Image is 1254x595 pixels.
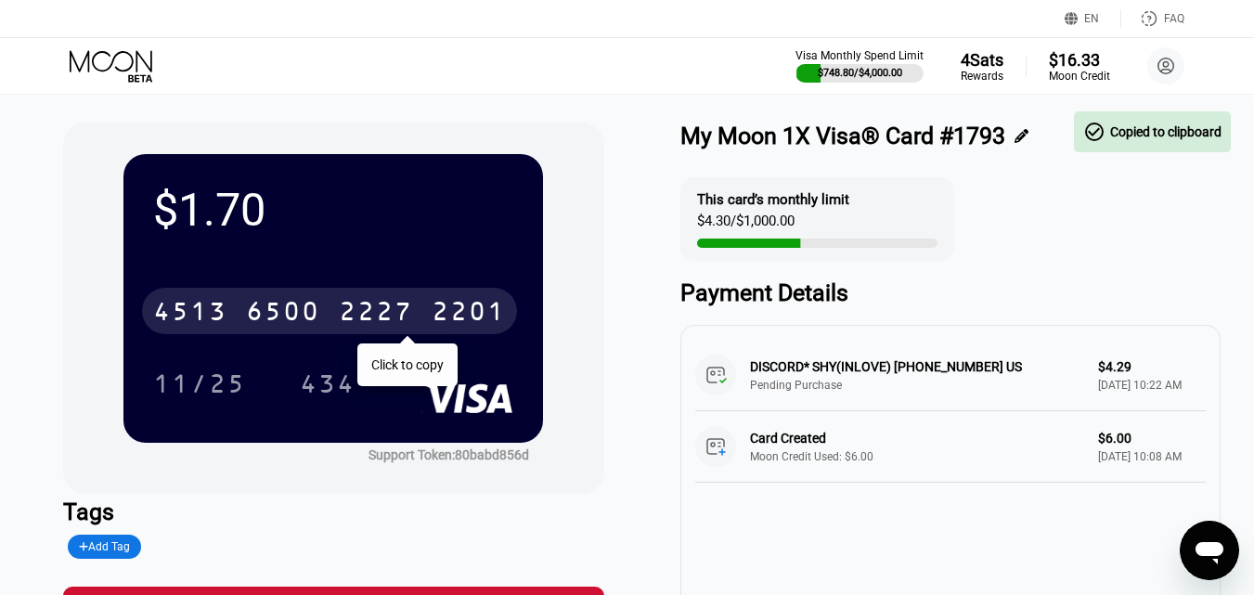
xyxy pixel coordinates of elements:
[79,540,131,553] div: Add Tag
[432,299,506,329] div: 2201
[1180,521,1239,580] iframe: Button to launch messaging window, conversation in progress
[153,371,246,401] div: 11/25
[63,498,604,525] div: Tags
[371,357,444,372] div: Click to copy
[68,535,142,559] div: Add Tag
[680,123,1005,149] div: My Moon 1X Visa® Card #1793
[1121,9,1184,28] div: FAQ
[795,49,924,62] div: Visa Monthly Spend Limit
[961,50,1003,83] div: 4SatsRewards
[142,288,517,334] div: 4513650022272201
[1084,12,1099,25] div: EN
[153,184,513,237] div: $1.70
[300,371,356,401] div: 434
[680,279,1222,306] div: Payment Details
[1049,50,1110,83] div: $16.33Moon Credit
[818,67,902,79] div: $748.80 / $4,000.00
[1083,121,1222,143] div: Copied to clipboard
[795,49,924,83] div: Visa Monthly Spend Limit$748.80/$4,000.00
[368,447,529,462] div: Support Token: 80babd856d
[1164,12,1184,25] div: FAQ
[1049,70,1110,83] div: Moon Credit
[246,299,320,329] div: 6500
[697,213,795,239] div: $4.30 / $1,000.00
[697,191,849,208] div: This card’s monthly limit
[153,299,227,329] div: 4513
[1083,121,1105,143] span: 
[1065,9,1121,28] div: EN
[339,299,413,329] div: 2227
[961,50,1003,70] div: 4 Sats
[368,447,529,462] div: Support Token:80babd856d
[286,360,369,407] div: 434
[1049,50,1110,70] div: $16.33
[961,70,1003,83] div: Rewards
[139,360,260,407] div: 11/25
